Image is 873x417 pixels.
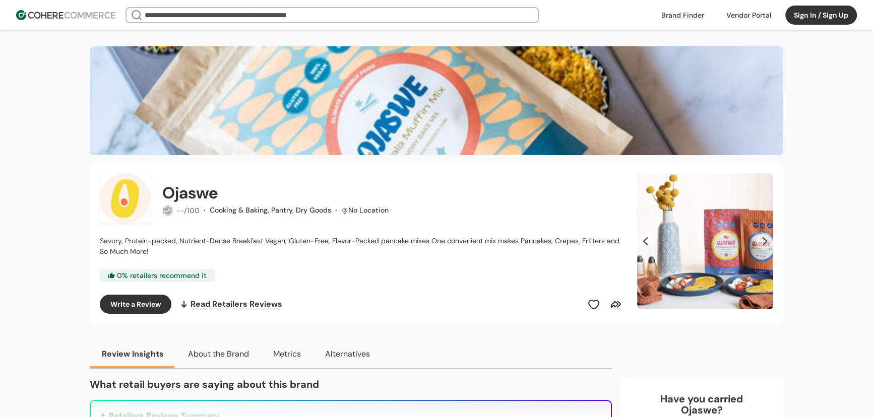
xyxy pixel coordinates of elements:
[90,46,783,155] img: Brand cover image
[348,205,389,216] div: No Location
[176,206,184,215] span: --
[637,173,773,309] div: Slide 3
[162,181,218,205] h2: Ojaswe
[204,205,206,215] span: ·
[756,233,773,250] button: Next Slide
[335,205,337,215] span: ·
[100,295,171,314] button: Write a Review
[637,173,773,309] img: Slide 2
[90,377,612,392] p: What retail buyers are saying about this brand
[90,340,176,368] button: Review Insights
[261,340,313,368] button: Metrics
[179,295,282,314] a: Read Retailers Reviews
[191,298,282,310] span: Read Retailers Reviews
[210,205,331,215] span: Cooking & Baking, Pantry, Dry Goods
[313,340,382,368] button: Alternatives
[630,393,773,415] div: Have you carried
[100,269,215,282] div: 0 % retailers recommend it
[100,173,150,224] img: Brand Photo
[100,236,619,256] span: Savory, Protein-packed, Nutrient-Dense Breakfast Vegan, Gluten-Free, Flavor-Packed pancake mixes ...
[184,206,200,215] span: /100
[785,6,857,25] button: Sign In / Sign Up
[16,10,115,20] img: Cohere Logo
[176,340,261,368] button: About the Brand
[637,233,654,250] button: Previous Slide
[630,404,773,415] p: Ojaswe ?
[637,173,773,309] div: Carousel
